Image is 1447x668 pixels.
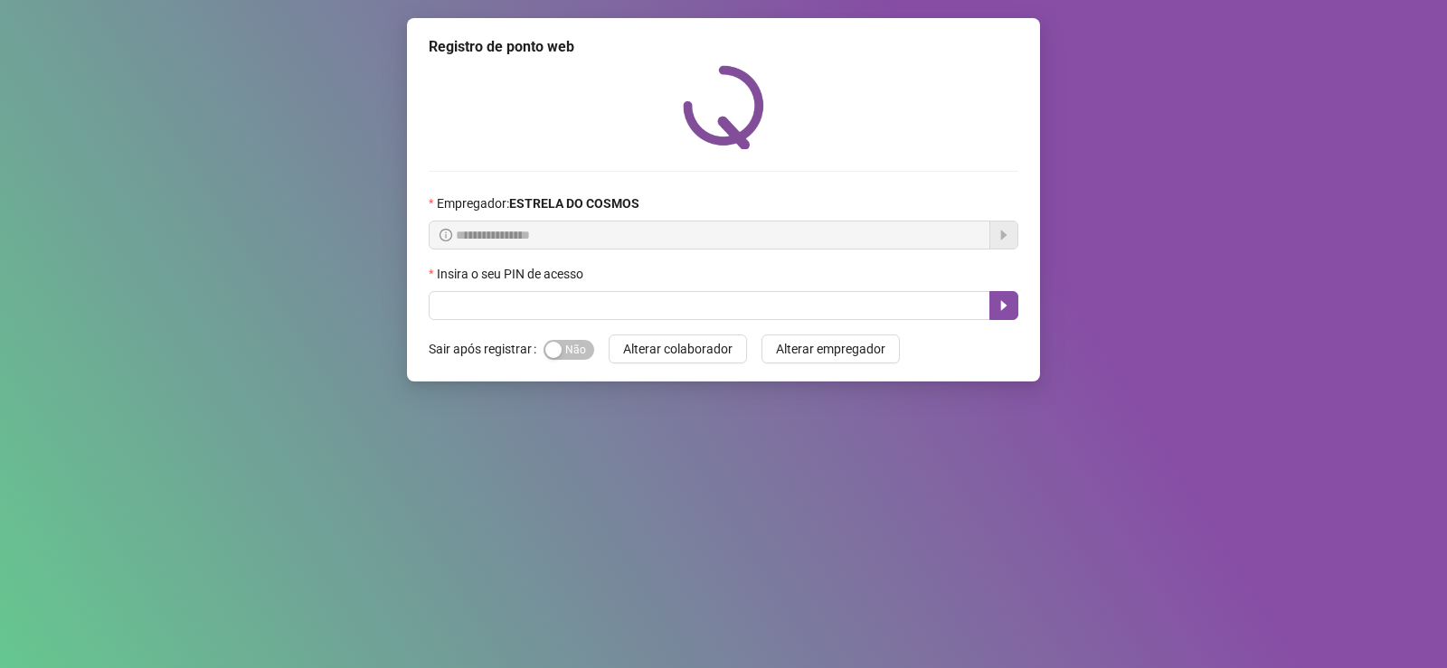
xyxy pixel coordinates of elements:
button: Alterar empregador [761,334,900,363]
button: Alterar colaborador [609,334,747,363]
span: caret-right [997,298,1011,313]
strong: ESTRELA DO COSMOS [509,196,639,211]
span: Alterar colaborador [623,339,733,359]
span: info-circle [440,229,452,241]
label: Insira o seu PIN de acesso [429,264,595,284]
label: Sair após registrar [429,334,544,363]
div: Registro de ponto web [429,36,1018,58]
span: Empregador : [437,193,639,213]
span: Alterar empregador [776,339,885,359]
img: QRPoint [683,65,764,149]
